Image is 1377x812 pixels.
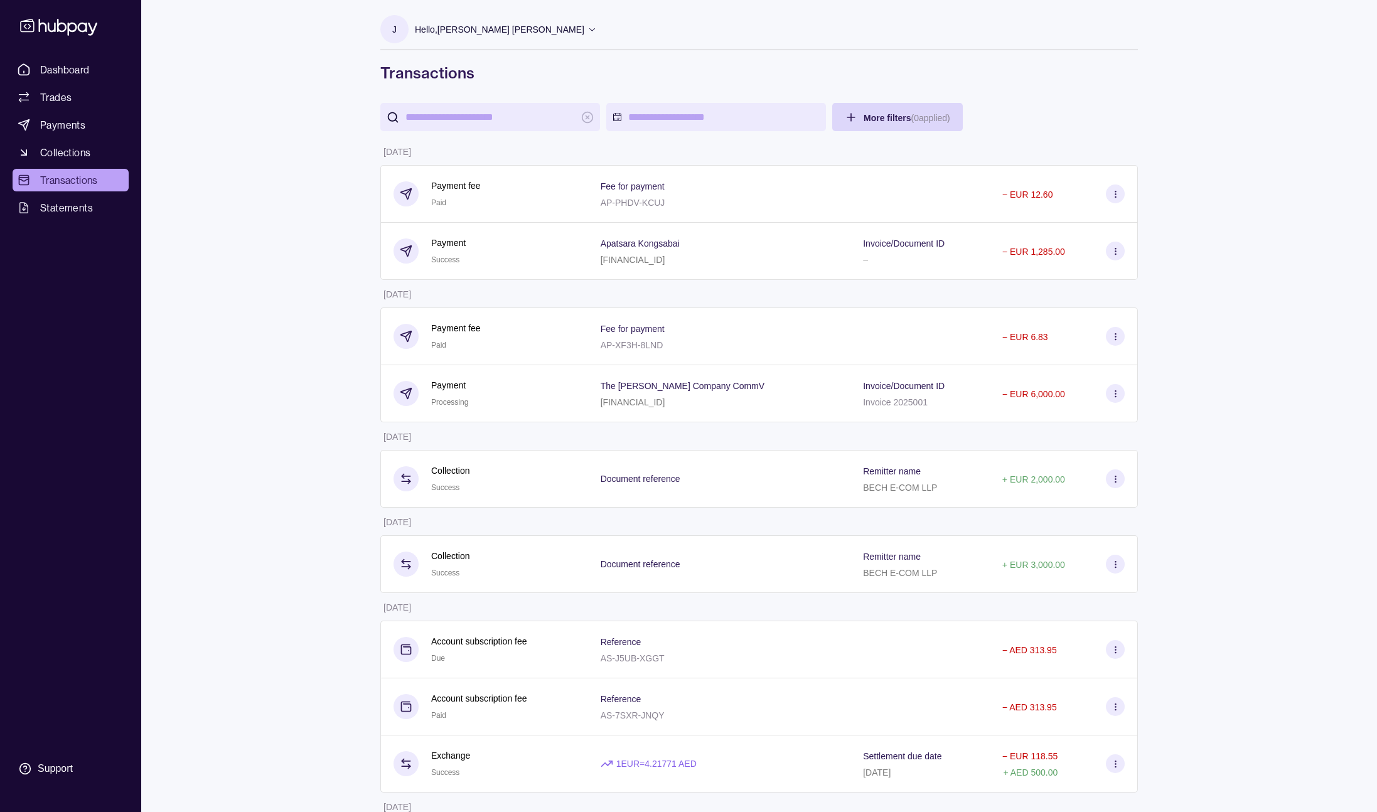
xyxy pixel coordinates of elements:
[864,113,950,123] span: More filters
[911,113,950,123] p: ( 0 applied)
[863,568,937,578] p: BECH E-COM LLP
[601,474,680,484] p: Document reference
[13,141,129,164] a: Collections
[1002,474,1065,484] p: + EUR 2,000.00
[863,483,937,493] p: BECH E-COM LLP
[431,321,481,335] p: Payment fee
[601,653,665,663] p: AS-J5UB-XGGT
[40,145,90,160] span: Collections
[383,147,411,157] p: [DATE]
[405,103,575,131] input: search
[601,198,665,208] p: AP-PHDV-KCUJ
[1002,645,1057,655] p: − AED 313.95
[40,173,98,188] span: Transactions
[13,169,129,191] a: Transactions
[863,381,945,391] p: Invoice/Document ID
[431,749,470,762] p: Exchange
[383,289,411,299] p: [DATE]
[601,397,665,407] p: [FINANCIAL_ID]
[1002,751,1058,761] p: − EUR 118.55
[13,58,129,81] a: Dashboard
[431,654,445,663] span: Due
[601,694,641,704] p: Reference
[1002,389,1065,399] p: − EUR 6,000.00
[383,432,411,442] p: [DATE]
[863,466,921,476] p: Remitter name
[431,768,459,777] span: Success
[1002,190,1053,200] p: − EUR 12.60
[601,710,665,720] p: AS-7SXR-JNQY
[431,398,468,407] span: Processing
[1002,560,1065,570] p: + EUR 3,000.00
[863,397,928,407] p: Invoice 2025001
[431,483,459,492] span: Success
[863,552,921,562] p: Remitter name
[601,340,663,350] p: AP-XF3H-8LND
[863,255,868,265] p: –
[601,255,665,265] p: [FINANCIAL_ID]
[431,569,459,577] span: Success
[431,634,527,648] p: Account subscription fee
[1002,247,1065,257] p: − EUR 1,285.00
[863,238,945,248] p: Invoice/Document ID
[431,378,468,392] p: Payment
[40,62,90,77] span: Dashboard
[38,762,73,776] div: Support
[13,756,129,782] a: Support
[1002,702,1057,712] p: − AED 313.95
[13,114,129,136] a: Payments
[13,86,129,109] a: Trades
[380,63,1138,83] h1: Transactions
[601,324,665,334] p: Fee for payment
[431,179,481,193] p: Payment fee
[601,181,665,191] p: Fee for payment
[601,637,641,647] p: Reference
[863,767,891,777] p: [DATE]
[601,381,764,391] p: The [PERSON_NAME] Company CommV
[40,200,93,215] span: Statements
[431,236,466,250] p: Payment
[13,196,129,219] a: Statements
[383,517,411,527] p: [DATE]
[832,103,963,131] button: More filters(0applied)
[431,255,459,264] span: Success
[383,602,411,612] p: [DATE]
[616,757,697,771] p: 1 EUR = 4.21771 AED
[431,549,469,563] p: Collection
[431,692,527,705] p: Account subscription fee
[1003,767,1058,777] p: + AED 500.00
[601,559,680,569] p: Document reference
[863,751,941,761] p: Settlement due date
[431,198,446,207] span: Paid
[415,23,584,36] p: Hello, [PERSON_NAME] [PERSON_NAME]
[392,23,397,36] p: J
[383,802,411,812] p: [DATE]
[601,238,680,248] p: Apatsara Kongsabai
[431,464,469,478] p: Collection
[40,117,85,132] span: Payments
[431,341,446,350] span: Paid
[40,90,72,105] span: Trades
[1002,332,1048,342] p: − EUR 6.83
[431,711,446,720] span: Paid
